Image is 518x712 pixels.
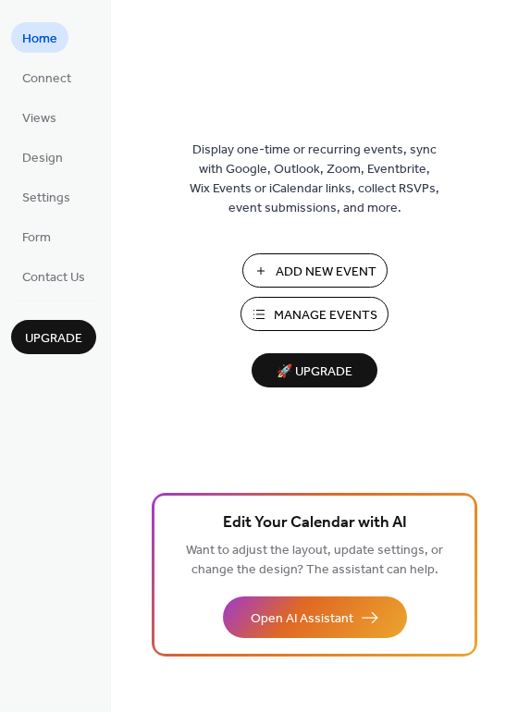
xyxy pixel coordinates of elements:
[186,538,443,583] span: Want to adjust the layout, update settings, or change the design? The assistant can help.
[240,297,388,331] button: Manage Events
[25,329,82,349] span: Upgrade
[11,141,74,172] a: Design
[22,268,85,288] span: Contact Us
[11,102,68,132] a: Views
[251,609,353,629] span: Open AI Assistant
[22,109,56,129] span: Views
[11,261,96,291] a: Contact Us
[11,62,82,92] a: Connect
[11,320,96,354] button: Upgrade
[11,221,62,252] a: Form
[223,596,407,638] button: Open AI Assistant
[22,189,70,208] span: Settings
[11,181,81,212] a: Settings
[223,510,407,536] span: Edit Your Calendar with AI
[276,263,376,282] span: Add New Event
[252,353,377,387] button: 🚀 Upgrade
[22,149,63,168] span: Design
[263,360,366,385] span: 🚀 Upgrade
[22,69,71,89] span: Connect
[22,30,57,49] span: Home
[274,306,377,325] span: Manage Events
[242,253,388,288] button: Add New Event
[190,141,439,218] span: Display one-time or recurring events, sync with Google, Outlook, Zoom, Eventbrite, Wix Events or ...
[22,228,51,248] span: Form
[11,22,68,53] a: Home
